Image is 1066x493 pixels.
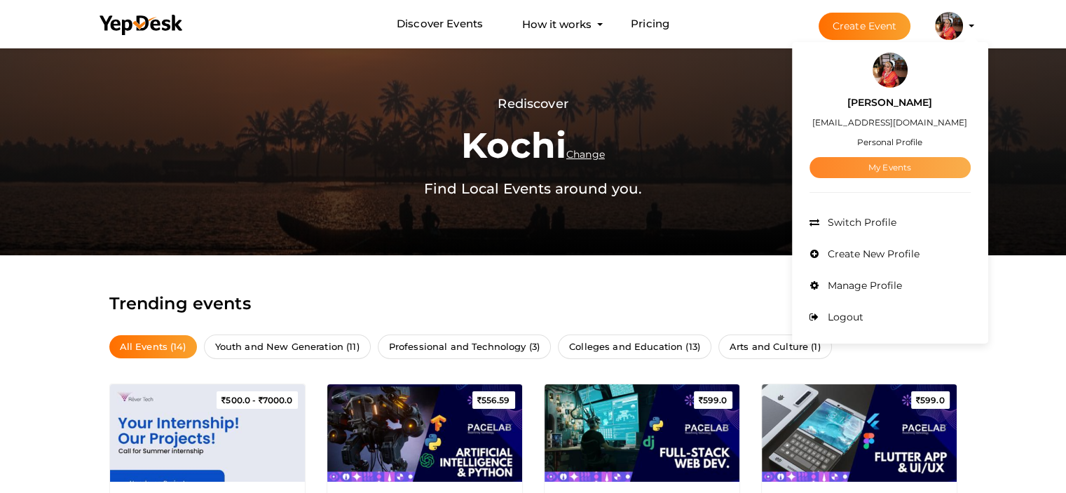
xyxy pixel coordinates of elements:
[824,216,896,229] span: Switch Profile
[378,335,551,359] a: Professional and Technology (3)
[762,384,957,482] img: R8LH7TVB_small.jpeg
[477,395,510,405] span: 556.59
[518,11,596,37] button: How it works
[847,95,932,111] label: [PERSON_NAME]
[812,114,967,130] label: [EMAIL_ADDRESS][DOMAIN_NAME]
[809,157,971,178] a: My Events
[824,279,902,292] span: Manage Profile
[109,290,251,317] label: Trending events
[327,384,522,482] img: HUHZ35QK_small.jpeg
[110,384,305,482] img: MNXOGAKD_small.jpeg
[824,311,863,323] span: Logout
[221,395,256,405] span: 500.0 -
[631,11,669,37] a: Pricing
[873,53,908,88] img: ACg8ocJzhSJrmaCnVpwtA0GgWZmzSHMKMkrco9jENieuNF1jLR6csH0=s100
[699,395,727,405] span: 599.0
[819,13,911,40] button: Create Event
[718,335,832,359] a: Arts and Culture (1)
[424,177,642,200] label: Find Local Events around you.
[221,395,292,405] span: 7000.0
[545,384,739,482] img: LNFJY83U_small.jpeg
[498,94,568,114] label: Rediscover
[397,11,483,37] a: Discover Events
[109,335,197,358] a: All Events (14)
[857,137,922,147] small: Personal Profile
[935,12,963,40] img: ACg8ocJzhSJrmaCnVpwtA0GgWZmzSHMKMkrco9jENieuNF1jLR6csH0=s100
[204,335,371,359] a: Youth and New Generation (11)
[566,148,605,161] span: Change
[916,395,945,405] span: 599.0
[824,248,920,260] span: Create New Profile
[558,335,711,359] a: Colleges and Education (13)
[461,118,566,174] label: kochi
